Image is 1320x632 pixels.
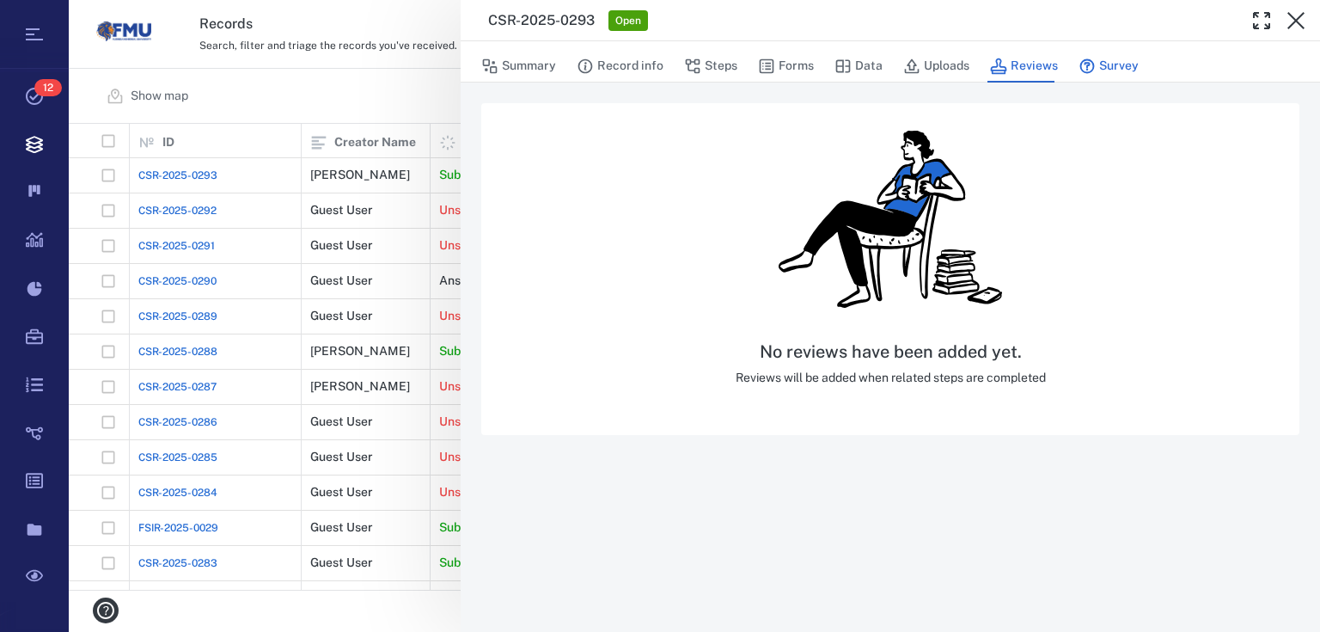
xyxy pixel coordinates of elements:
h3: CSR-2025-0293 [488,10,595,31]
button: Survey [1079,50,1139,83]
button: Forms [758,50,814,83]
button: Reviews [990,50,1058,83]
button: Close [1279,3,1313,38]
button: Data [834,50,883,83]
span: 12 [34,79,62,96]
button: Steps [684,50,737,83]
span: Open [612,14,645,28]
span: Help [39,12,74,28]
h5: No reviews have been added yet. [736,341,1046,363]
button: Toggle Fullscreen [1244,3,1279,38]
button: Uploads [903,50,969,83]
button: Summary [481,50,556,83]
p: Reviews will be added when related steps are completed [736,370,1046,387]
button: Record info [577,50,663,83]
